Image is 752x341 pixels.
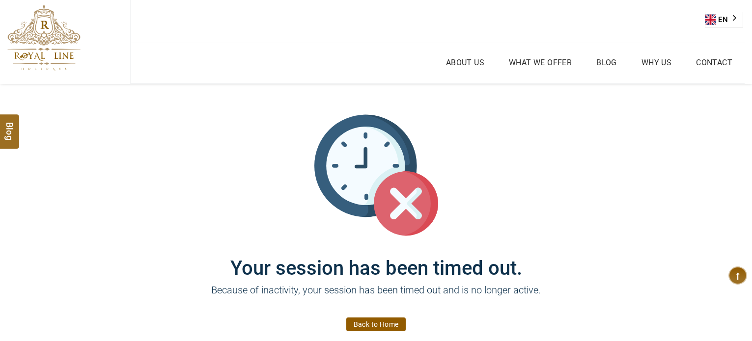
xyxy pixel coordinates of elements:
h1: Your session has been timed out. [82,237,671,280]
a: EN [705,12,743,27]
a: Why Us [639,55,674,70]
img: session_time_out.svg [314,113,438,237]
a: Contact [694,55,735,70]
a: About Us [444,55,487,70]
aside: Language selected: English [705,12,743,27]
a: Blog [594,55,619,70]
a: Back to Home [346,317,406,331]
a: What we Offer [506,55,574,70]
div: Language [705,12,743,27]
img: The Royal Line Holidays [7,4,81,71]
p: Because of inactivity, your session has been timed out and is no longer active. [82,283,671,312]
span: Blog [3,122,16,131]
